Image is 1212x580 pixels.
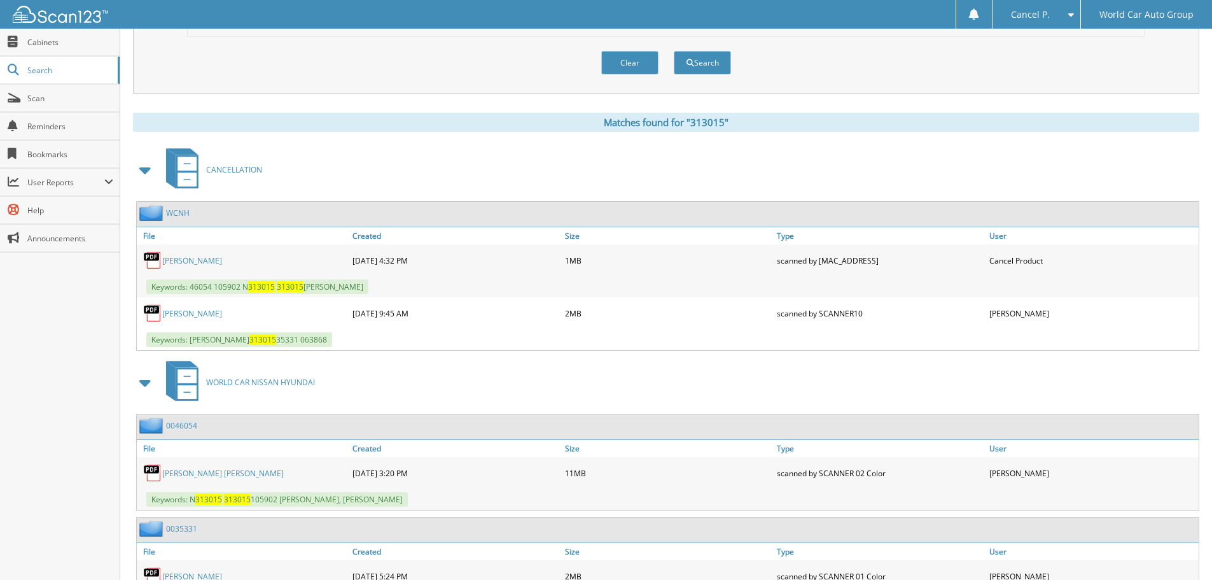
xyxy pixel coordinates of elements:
[986,227,1199,244] a: User
[277,281,303,292] span: 313015
[349,248,562,273] div: [DATE] 4:32 PM
[562,301,774,326] div: 2MB
[249,334,276,345] span: 313015
[139,418,166,434] img: folder2.png
[224,494,251,505] span: 313015
[146,492,408,507] span: Keywords: N 105902 [PERSON_NAME], [PERSON_NAME]
[601,51,658,74] button: Clear
[27,149,113,160] span: Bookmarks
[774,227,986,244] a: Type
[986,543,1199,560] a: User
[137,227,349,244] a: File
[774,440,986,457] a: Type
[166,420,197,431] a: 0046054
[562,248,774,273] div: 1MB
[162,308,222,319] a: [PERSON_NAME]
[27,121,113,132] span: Reminders
[774,460,986,486] div: scanned by SCANNER 02 Color
[27,93,113,104] span: Scan
[143,304,162,323] img: PDF.png
[986,301,1199,326] div: [PERSON_NAME]
[195,494,222,505] span: 313015
[27,37,113,48] span: Cabinets
[562,227,774,244] a: Size
[774,543,986,560] a: Type
[774,301,986,326] div: scanned by SCANNER10
[986,248,1199,273] div: Cancel Product
[166,208,190,218] a: WCNH
[774,248,986,273] div: scanned by [MAC_ADDRESS]
[674,51,731,74] button: Search
[13,6,108,23] img: scan123-logo-white.svg
[137,543,349,560] a: File
[27,233,113,244] span: Announcements
[146,279,368,294] span: Keywords: 46054 105902 N [PERSON_NAME]
[139,521,166,537] img: folder2.png
[166,523,197,534] a: 0035331
[139,205,166,221] img: folder2.png
[158,357,315,407] a: WORLD CAR NISSAN HYUNDAI
[349,301,562,326] div: [DATE] 9:45 AM
[137,440,349,457] a: File
[162,468,284,479] a: [PERSON_NAME] [PERSON_NAME]
[349,460,562,486] div: [DATE] 3:20 PM
[206,164,262,175] span: CANCELLATION
[986,440,1199,457] a: User
[562,543,774,560] a: Size
[162,255,222,266] a: [PERSON_NAME]
[27,205,113,216] span: Help
[158,145,262,195] a: CANCELLATION
[27,177,104,188] span: User Reports
[1148,519,1212,580] iframe: Chat Widget
[349,543,562,560] a: Created
[1099,11,1194,18] span: World Car Auto Group
[562,440,774,457] a: Size
[206,377,315,388] span: WORLD CAR NISSAN HYUNDAI
[562,460,774,486] div: 11MB
[986,460,1199,486] div: [PERSON_NAME]
[248,281,275,292] span: 313015
[143,251,162,270] img: PDF.png
[143,463,162,483] img: PDF.png
[133,113,1199,132] div: Matches found for "313015"
[1011,11,1050,18] span: Cancel P.
[349,440,562,457] a: Created
[146,332,332,347] span: Keywords: [PERSON_NAME] 35331 063868
[349,227,562,244] a: Created
[27,65,111,76] span: Search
